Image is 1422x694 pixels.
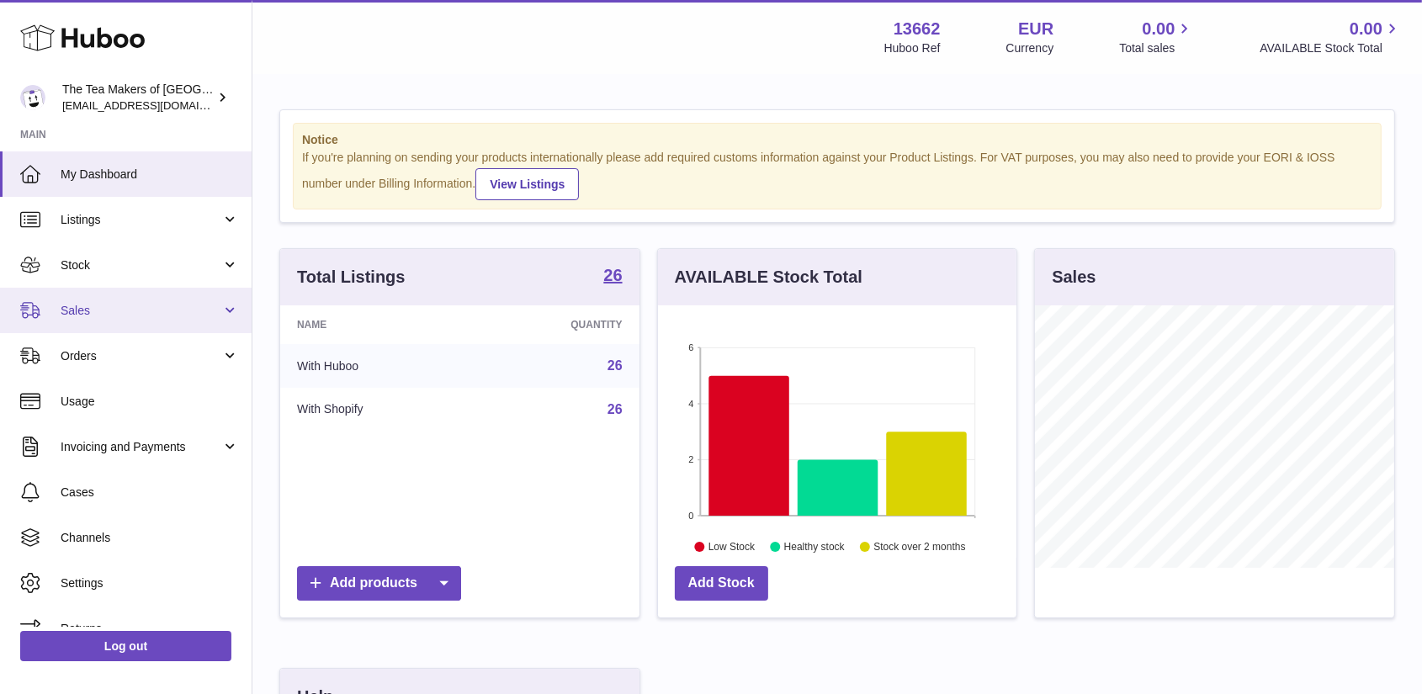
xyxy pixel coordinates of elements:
[20,631,231,661] a: Log out
[280,305,474,344] th: Name
[61,575,239,591] span: Settings
[688,511,693,521] text: 0
[61,621,239,637] span: Returns
[884,40,941,56] div: Huboo Ref
[61,348,221,364] span: Orders
[1052,266,1096,289] h3: Sales
[675,266,862,289] h3: AVAILABLE Stock Total
[688,454,693,464] text: 2
[603,267,622,287] a: 26
[1018,18,1053,40] strong: EUR
[61,167,239,183] span: My Dashboard
[873,541,965,553] text: Stock over 2 months
[61,212,221,228] span: Listings
[62,82,214,114] div: The Tea Makers of [GEOGRAPHIC_DATA]
[297,566,461,601] a: Add products
[1350,18,1382,40] span: 0.00
[62,98,247,112] span: [EMAIL_ADDRESS][DOMAIN_NAME]
[302,150,1372,200] div: If you're planning on sending your products internationally please add required customs informati...
[688,399,693,409] text: 4
[1119,40,1194,56] span: Total sales
[608,358,623,373] a: 26
[280,344,474,388] td: With Huboo
[61,530,239,546] span: Channels
[61,485,239,501] span: Cases
[603,267,622,283] strong: 26
[708,541,756,553] text: Low Stock
[784,541,846,553] text: Healthy stock
[608,402,623,416] a: 26
[475,168,579,200] a: View Listings
[894,18,941,40] strong: 13662
[1143,18,1175,40] span: 0.00
[688,342,693,352] text: 6
[20,85,45,110] img: tea@theteamakers.co.uk
[1260,18,1402,56] a: 0.00 AVAILABLE Stock Total
[61,257,221,273] span: Stock
[1006,40,1054,56] div: Currency
[61,439,221,455] span: Invoicing and Payments
[1119,18,1194,56] a: 0.00 Total sales
[1260,40,1402,56] span: AVAILABLE Stock Total
[61,394,239,410] span: Usage
[302,132,1372,148] strong: Notice
[280,388,474,432] td: With Shopify
[297,266,406,289] h3: Total Listings
[474,305,639,344] th: Quantity
[675,566,768,601] a: Add Stock
[61,303,221,319] span: Sales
